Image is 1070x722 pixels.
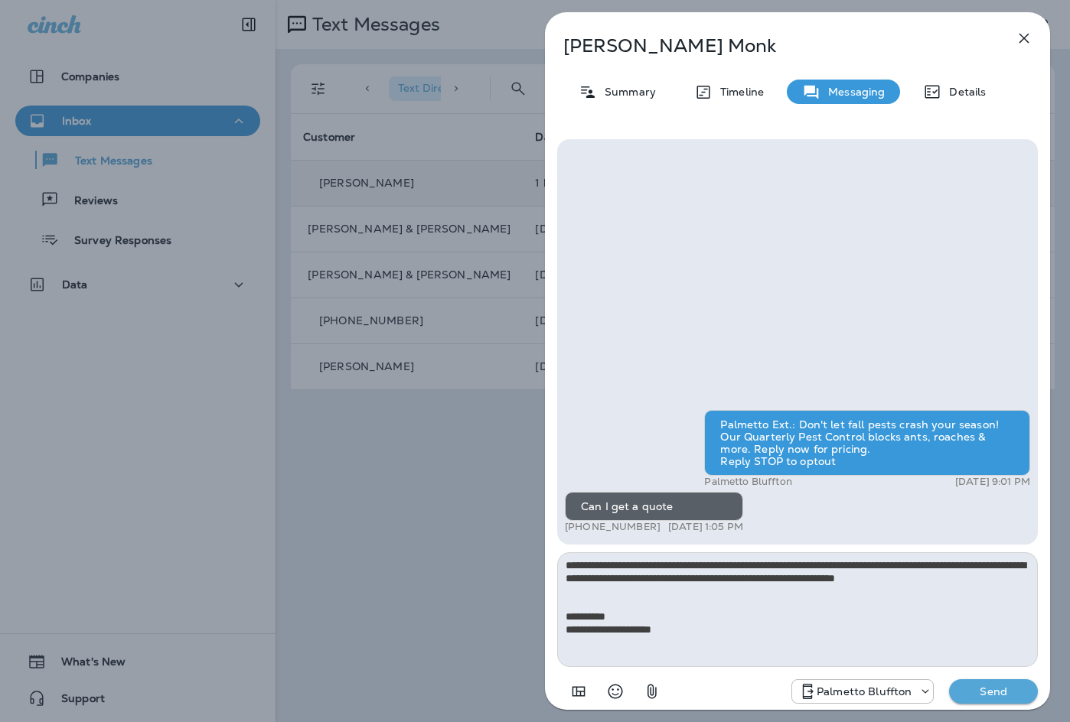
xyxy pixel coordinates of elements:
[565,521,661,533] p: [PHONE_NUMBER]
[961,685,1026,698] p: Send
[820,86,885,98] p: Messaging
[704,476,791,488] p: Palmetto Bluffton
[955,476,1030,488] p: [DATE] 9:01 PM
[713,86,764,98] p: Timeline
[817,685,912,698] p: Palmetto Bluffton
[600,676,631,707] button: Select an emoji
[668,521,743,533] p: [DATE] 1:05 PM
[563,676,594,707] button: Add in a premade template
[565,492,743,521] div: Can I get a quote
[704,410,1030,476] div: Palmetto Ext.: Don't let fall pests crash your season! Our Quarterly Pest Control blocks ants, ro...
[949,679,1038,704] button: Send
[563,35,981,57] p: [PERSON_NAME] Monk
[792,682,933,701] div: +1 (843) 604-3631
[941,86,986,98] p: Details
[597,86,656,98] p: Summary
